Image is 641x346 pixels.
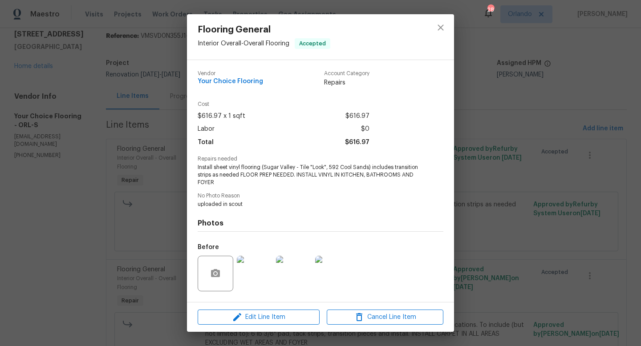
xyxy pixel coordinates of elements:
span: Cost [198,101,369,107]
span: Interior Overall - Overall Flooring [198,40,289,47]
button: close [430,17,451,38]
span: $616.97 [345,136,369,149]
h4: Photos [198,219,443,228]
span: Accepted [296,39,329,48]
span: uploaded in scout [198,201,419,208]
span: $0 [361,123,369,136]
span: Flooring General [198,25,330,35]
span: $616.97 x 1 sqft [198,110,245,123]
span: Repairs needed [198,156,443,162]
span: Install sheet vinyl flooring (Sugar Valley - Tile "Look", 592 Cool Sands) includes transition str... [198,164,419,186]
span: Labor [198,123,215,136]
span: Edit Line Item [200,312,317,323]
span: Account Category [324,71,369,76]
span: Your Choice Flooring [198,78,263,85]
button: Edit Line Item [198,310,320,325]
span: Total [198,136,214,149]
span: No Photo Reason [198,193,443,199]
span: Repairs [324,78,369,87]
button: Cancel Line Item [327,310,443,325]
span: $616.97 [345,110,369,123]
h5: Before [198,244,219,250]
span: Cancel Line Item [329,312,441,323]
span: Vendor [198,71,263,76]
div: 28 [487,5,494,14]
